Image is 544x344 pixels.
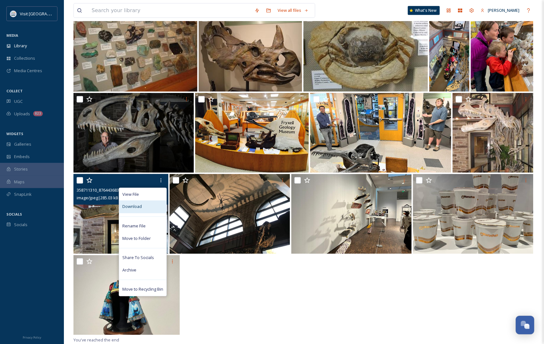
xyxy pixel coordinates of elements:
[14,68,42,74] span: Media Centres
[73,174,168,254] img: 358711310_876443683948480_5293798477098605902_n.jpg
[429,12,470,92] img: 316409380_10160211201345569_312802048853706097_n.jpg
[14,98,23,104] span: UGC
[77,195,141,201] span: image/jpeg | 285.03 kB | 1477 x 1454
[122,191,139,197] span: View File
[14,141,31,147] span: Galleries
[10,11,17,17] img: QCCVB_VISIT_vert_logo_4c_tagline_122019.svg
[77,187,188,193] span: 358711310_876443683948480_5293798477098605902_n.jpg
[20,11,69,17] span: Visit [GEOGRAPHIC_DATA]
[453,93,533,173] img: cryolophosaurus-fryxell.jpg
[291,174,412,254] img: Figge Skateboards.jpg
[14,191,32,197] span: SnapLink
[408,6,440,15] a: What's New
[122,204,142,210] span: Download
[33,111,43,116] div: 823
[73,93,194,173] img: dinosaur_hammer_1[1].jpg
[413,174,533,254] img: Figge Ramen.jpg
[478,4,523,17] a: [PERSON_NAME]
[310,93,451,173] img: 311603152_10160042839410569_2500551600819139823_n.jpg
[303,12,428,92] img: fryxell-avitelmessus.jpg
[195,93,309,173] img: 359042466_876443680615147_754805070270729571_n.jpg
[14,179,25,185] span: Maps
[122,287,163,293] span: Move to Recycling Bin
[199,12,302,92] img: fryxell-centrosaurus-skull.jpg
[14,166,28,172] span: Stories
[122,255,154,261] span: Share To Socials
[73,12,197,92] img: fryxell-minerals.jpg
[14,111,30,117] span: Uploads
[274,4,312,17] a: View all files
[6,131,23,136] span: WIDGETS
[14,154,30,160] span: Embeds
[170,174,290,254] img: 253154124_10159442461915569_8180779251457899201_n.jpg
[14,43,27,49] span: Library
[23,335,41,340] span: Privacy Policy
[488,7,520,13] span: [PERSON_NAME]
[88,4,251,18] input: Search your library
[6,88,23,93] span: COLLECT
[122,236,151,242] span: Move to Folder
[6,33,18,38] span: MEDIA
[122,223,146,229] span: Rename File
[14,222,27,228] span: Socials
[6,212,22,217] span: SOCIALS
[73,255,180,335] img: Figge Headpiece.jpg
[122,267,136,273] span: Archive
[73,337,119,343] span: You've reached the end
[471,12,533,92] img: family.jpg
[14,55,35,61] span: Collections
[516,316,534,334] button: Open Chat
[23,333,41,341] a: Privacy Policy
